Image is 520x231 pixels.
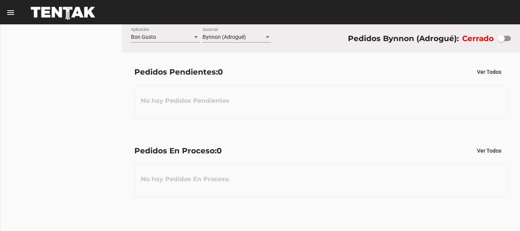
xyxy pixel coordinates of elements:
[488,201,512,223] iframe: chat widget
[6,8,15,17] mat-icon: menu
[477,148,501,154] span: Ver Todos
[477,69,501,75] span: Ver Todos
[462,32,494,45] label: Cerrado
[134,145,222,157] div: Pedidos En Proceso:
[134,66,223,78] div: Pedidos Pendientes:
[217,146,222,155] span: 0
[135,89,236,112] h3: No hay Pedidos Pendientes
[471,65,507,79] button: Ver Todos
[471,144,507,158] button: Ver Todos
[135,168,235,191] h3: No hay Pedidos En Proceso
[348,32,459,45] div: Pedidos Bynnon (Adrogué):
[203,34,246,40] span: Bynnon (Adrogué)
[131,34,156,40] span: Bon Gusto
[218,67,223,76] span: 0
